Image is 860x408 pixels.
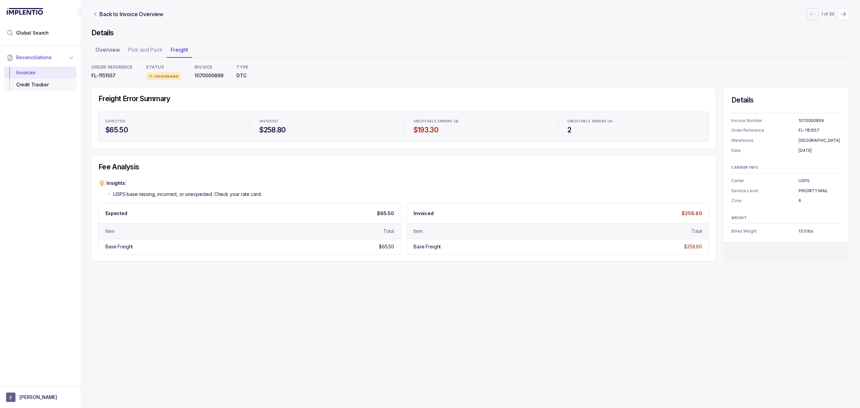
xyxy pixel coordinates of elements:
[731,166,841,170] p: CARRIER INFO
[167,44,192,58] li: Tab Freight
[414,119,459,123] p: Creditable Errors ($)
[6,393,75,402] button: User initials[PERSON_NAME]
[259,125,394,135] h4: $258.80
[731,228,841,235] ul: Information Summary
[799,137,841,144] p: [GEOGRAPHIC_DATA]
[414,125,548,135] h4: $193.30
[691,228,702,235] div: Total
[4,50,77,65] button: Reconciliations
[255,115,398,139] li: Statistic Invoiced
[799,228,841,235] p: 13.0 lbs
[91,65,133,70] p: ORDER REFERENCE
[16,30,49,36] span: Global Search
[731,117,799,124] p: Invoice Number
[799,188,841,194] p: PRIORITY MAIL
[105,228,114,235] div: Item
[9,67,71,79] div: Invoices
[410,115,552,139] li: Statistic Creditable Errors ($)
[731,127,799,134] p: Order Reference
[731,95,841,105] h4: Details
[379,243,394,250] div: $65.50
[105,119,125,123] p: Expected
[171,46,188,54] p: Freight
[236,65,248,70] p: TYPE
[101,115,244,139] li: Statistic Expected
[98,112,709,142] ul: Statistic Highlights
[563,115,706,139] li: Statistic Creditable Errors (#)
[567,125,702,135] h4: 2
[195,72,223,79] p: 1070000899
[731,216,841,220] p: WEIGHT
[105,125,240,135] h4: $65.50
[195,65,223,70] p: INVOICE
[91,44,124,58] li: Tab Overview
[377,210,394,217] p: $65.50
[16,54,52,61] span: Reconciliations
[9,79,71,91] div: Credit Tracker
[799,177,841,184] p: USPS
[99,10,163,18] p: Back to Invoice Overview
[106,180,262,187] p: Insights:
[6,393,15,402] span: User initials
[19,394,57,401] p: [PERSON_NAME]
[95,46,120,54] p: Overview
[731,137,799,144] p: Warehouse
[821,11,834,17] p: 1 of 30
[731,117,841,154] ul: Information Summary
[799,127,841,134] p: FL-1151557
[91,72,133,79] p: FL-1151557
[146,65,181,70] p: STATUS
[383,228,394,235] div: Total
[91,10,165,18] a: Link Back to Invoice Overview
[799,117,841,124] p: 1070000899
[105,210,127,217] p: Expected
[731,228,799,235] p: Billed Weight
[731,177,799,184] p: Carrier
[414,243,441,250] div: Base Freight
[98,94,709,104] h4: Freight Error Summary
[259,119,277,123] p: Invoiced
[567,119,613,123] p: Creditable Errors (#)
[236,72,248,79] p: DTC
[77,7,85,15] div: Collapse Icon
[91,28,849,38] h4: Details
[4,65,77,92] div: Reconciliations
[682,210,702,217] p: $258.80
[731,197,799,204] p: Zone
[414,228,422,235] div: Item
[731,147,799,154] p: Date
[799,147,841,154] p: [DATE]
[98,162,709,172] h4: Fee Analysis
[414,210,434,217] p: Invoiced
[731,188,799,194] p: Service Level
[684,243,702,250] div: $258.80
[799,197,841,204] p: 6
[146,72,181,80] div: Unreviewed
[837,8,849,20] button: Next Page
[731,177,841,204] ul: Information Summary
[113,191,262,198] p: USPS base missing, incorrect, or unexpected. Check your rate card.
[105,243,133,250] div: Base Freight
[91,44,849,58] ul: Tab Group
